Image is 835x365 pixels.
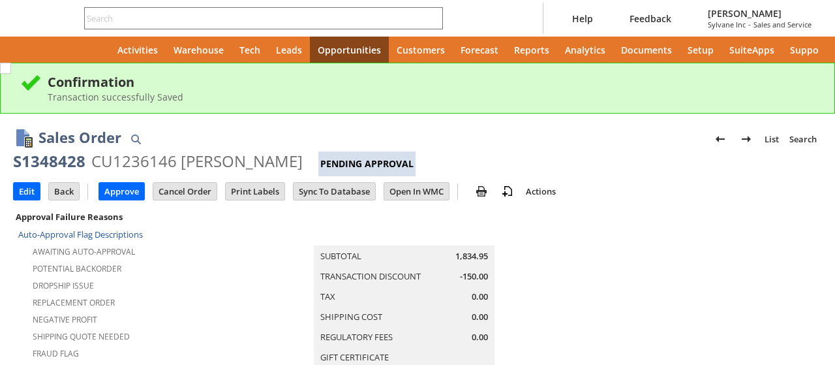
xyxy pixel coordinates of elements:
[55,42,70,57] svg: Shortcuts
[521,185,561,197] a: Actions
[472,291,488,303] span: 0.00
[33,246,135,257] a: Awaiting Auto-Approval
[314,225,494,246] caption: Summary
[721,37,782,63] a: SuiteApps
[460,270,488,283] span: -150.00
[294,183,375,200] input: Sync To Database
[85,10,425,26] input: Search
[630,12,671,25] span: Feedback
[38,127,121,148] h1: Sales Order
[708,20,746,29] span: Sylvane Inc
[13,151,85,172] div: S1348428
[320,331,393,343] a: Regulatory Fees
[86,42,102,57] svg: Home
[680,37,721,63] a: Setup
[276,44,302,56] span: Leads
[33,348,79,359] a: Fraud Flag
[708,7,812,20] span: [PERSON_NAME]
[33,297,115,308] a: Replacement Order
[110,37,166,63] a: Activities
[472,311,488,323] span: 0.00
[790,44,827,56] span: Support
[174,44,224,56] span: Warehouse
[759,129,784,150] a: List
[472,331,488,343] span: 0.00
[557,37,613,63] a: Analytics
[320,311,382,323] a: Shipping Cost
[782,37,834,63] a: Support
[33,263,121,274] a: Potential Backorder
[318,44,381,56] span: Opportunities
[425,10,440,26] svg: Search
[48,91,815,103] div: Transaction successfully Saved
[91,151,303,172] div: CU1236146 [PERSON_NAME]
[226,183,284,200] input: Print Labels
[33,280,94,291] a: Dropship Issue
[712,131,728,147] img: Previous
[166,37,232,63] a: Warehouse
[613,37,680,63] a: Documents
[384,183,449,200] input: Open In WMC
[14,183,40,200] input: Edit
[572,12,593,25] span: Help
[461,44,498,56] span: Forecast
[18,229,143,240] a: Auto-Approval Flag Descriptions
[99,183,144,200] input: Approve
[753,20,812,29] span: Sales and Service
[318,151,416,176] div: Pending Approval
[33,331,130,342] a: Shipping Quote Needed
[153,183,217,200] input: Cancel Order
[320,250,361,262] a: Subtotal
[13,208,277,225] div: Approval Failure Reasons
[500,183,515,199] img: add-record.svg
[621,44,672,56] span: Documents
[49,183,79,200] input: Back
[78,37,110,63] a: Home
[268,37,310,63] a: Leads
[232,37,268,63] a: Tech
[474,183,489,199] img: print.svg
[320,291,335,302] a: Tax
[128,131,144,147] img: Quick Find
[320,270,421,282] a: Transaction Discount
[453,37,506,63] a: Forecast
[565,44,605,56] span: Analytics
[688,44,714,56] span: Setup
[310,37,389,63] a: Opportunities
[738,131,754,147] img: Next
[389,37,453,63] a: Customers
[48,73,815,91] div: Confirmation
[47,37,78,63] div: Shortcuts
[748,20,751,29] span: -
[33,314,97,325] a: Negative Profit
[320,351,389,363] a: Gift Certificate
[455,250,488,262] span: 1,834.95
[784,129,822,150] a: Search
[514,44,549,56] span: Reports
[23,42,39,57] svg: Recent Records
[506,37,557,63] a: Reports
[729,44,774,56] span: SuiteApps
[117,44,158,56] span: Activities
[397,44,445,56] span: Customers
[239,44,260,56] span: Tech
[16,37,47,63] a: Recent Records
